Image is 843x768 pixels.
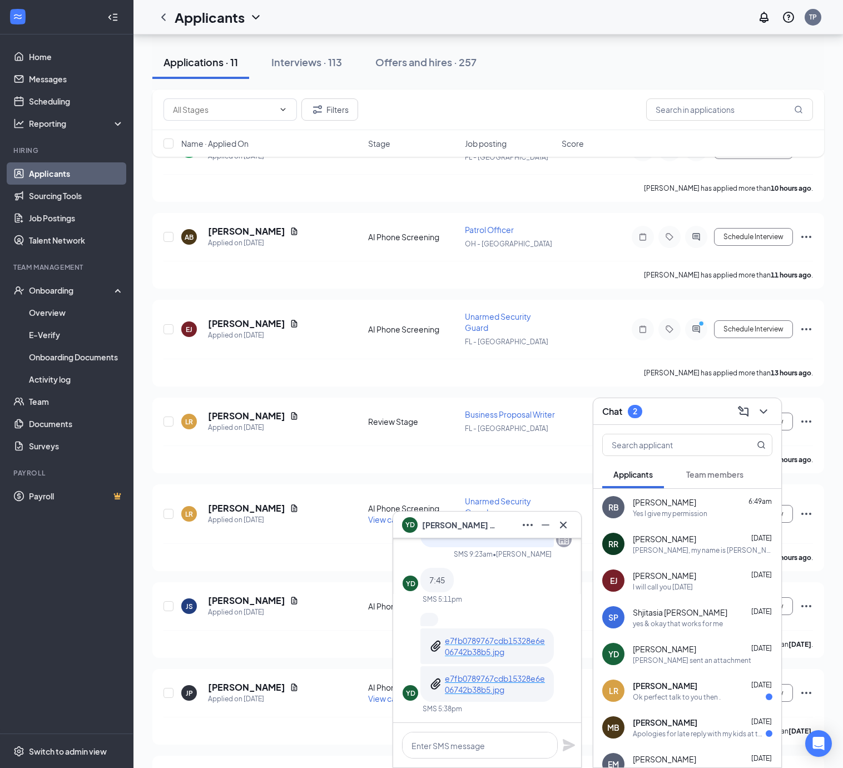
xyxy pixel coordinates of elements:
[751,571,772,579] span: [DATE]
[29,285,115,296] div: Onboarding
[368,324,458,335] div: AI Phone Screening
[279,105,287,114] svg: ChevronDown
[751,607,772,616] span: [DATE]
[696,320,710,329] svg: PrimaryDot
[782,11,795,24] svg: QuestionInfo
[633,717,697,728] span: [PERSON_NAME]
[805,730,832,757] div: Open Intercom Messenger
[173,103,274,116] input: All Stages
[607,722,619,733] div: MB
[13,118,24,129] svg: Analysis
[633,643,696,655] span: [PERSON_NAME]
[29,435,124,457] a: Surveys
[29,413,124,435] a: Documents
[163,55,238,69] div: Applications · 11
[603,434,735,455] input: Search applicant
[644,184,813,193] p: [PERSON_NAME] has applied more than .
[557,533,571,546] svg: Company
[562,739,576,752] svg: Plane
[406,688,415,698] div: YD
[208,225,285,237] h5: [PERSON_NAME]
[800,323,813,336] svg: Ellipses
[186,325,192,334] div: EJ
[429,575,445,585] span: 7:45
[249,11,262,24] svg: ChevronDown
[644,270,813,280] p: [PERSON_NAME] has applied more than .
[608,538,618,549] div: RR
[562,138,584,149] span: Score
[771,271,811,279] b: 11 hours ago
[208,422,299,433] div: Applied on [DATE]
[521,518,534,532] svg: Ellipses
[519,516,537,534] button: Ellipses
[423,594,462,604] div: SMS 5:11pm
[465,225,514,235] span: Patrol Officer
[208,607,299,618] div: Applied on [DATE]
[208,330,299,341] div: Applied on [DATE]
[368,601,458,612] div: AI Phone Screening
[465,138,507,149] span: Job posting
[646,98,813,121] input: Search in applications
[290,683,299,692] svg: Document
[557,518,570,532] svg: Cross
[757,11,771,24] svg: Notifications
[609,685,618,696] div: LR
[271,55,342,69] div: Interviews · 113
[633,692,721,702] div: Ok perfect talk to you then .
[311,103,324,116] svg: Filter
[445,673,545,695] p: e7fb0789767cdb15328e6e06742b38b5.jpg
[751,644,772,652] span: [DATE]
[29,746,107,757] div: Switch to admin view
[751,717,772,726] span: [DATE]
[465,409,555,419] span: Business Proposal Writer
[633,680,697,691] span: [PERSON_NAME]
[422,519,500,531] span: [PERSON_NAME] Dupiton
[29,301,124,324] a: Overview
[368,514,425,524] span: View call results
[290,412,299,420] svg: Document
[208,514,299,526] div: Applied on [DATE]
[208,693,299,705] div: Applied on [DATE]
[537,516,554,534] button: Minimize
[800,507,813,521] svg: Ellipses
[29,346,124,368] a: Onboarding Documents
[608,502,619,513] div: RB
[539,518,552,532] svg: Minimize
[208,502,285,514] h5: [PERSON_NAME]
[29,162,124,185] a: Applicants
[751,681,772,689] span: [DATE]
[290,227,299,236] svg: Document
[633,619,723,628] div: yes & okay that works for me
[493,549,552,559] span: • [PERSON_NAME]
[554,516,572,534] button: Cross
[186,602,193,611] div: JS
[465,496,531,517] span: Unarmed Security Guard
[185,417,193,427] div: LR
[737,405,750,418] svg: ComposeMessage
[602,405,622,418] h3: Chat
[29,46,124,68] a: Home
[290,319,299,328] svg: Document
[29,485,124,507] a: PayrollCrown
[208,318,285,330] h5: [PERSON_NAME]
[465,338,548,346] span: FL - [GEOGRAPHIC_DATA]
[751,754,772,762] span: [DATE]
[636,325,649,334] svg: Note
[175,8,245,27] h1: Applicants
[375,55,477,69] div: Offers and hires · 257
[368,138,390,149] span: Stage
[29,368,124,390] a: Activity log
[13,468,122,478] div: Payroll
[186,688,193,698] div: JP
[690,232,703,241] svg: ActiveChat
[12,11,23,22] svg: WorkstreamLogo
[185,232,194,242] div: AB
[157,11,170,24] svg: ChevronLeft
[29,324,124,346] a: E-Verify
[714,320,793,338] button: Schedule Interview
[633,407,637,416] div: 2
[445,635,545,657] a: e7fb0789767cdb15328e6e06742b38b5.jpg
[29,229,124,251] a: Talent Network
[636,232,649,241] svg: Note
